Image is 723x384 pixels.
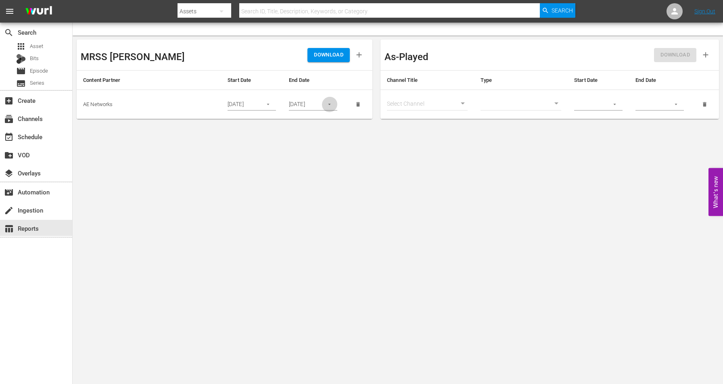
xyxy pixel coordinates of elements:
button: DOWNLOAD [307,48,350,62]
img: ans4CAIJ8jUAAAAAAAAAAAAAAAAAAAAAAAAgQb4GAAAAAAAAAAAAAAAAAAAAAAAAJMjXAAAAAAAAAAAAAAAAAAAAAAAAgAT5G... [19,2,58,21]
h3: As-Played [384,52,428,62]
span: Episode [16,66,26,76]
span: Ingestion [4,206,14,215]
button: delete [697,96,713,112]
span: VOD [4,150,14,160]
span: DOWNLOAD [314,50,343,60]
button: Open Feedback Widget [708,168,723,216]
span: Automation [4,188,14,197]
th: End Date [629,71,690,90]
a: Sign Out [694,8,715,15]
th: Start Date [221,71,282,90]
span: Reports [4,224,14,234]
th: Channel Title [380,71,474,90]
th: End Date [282,71,344,90]
h3: MRSS [PERSON_NAME] [81,52,185,62]
div: Bits [16,54,26,64]
div: Select Channel [387,98,468,111]
th: Start Date [568,71,629,90]
span: Series [30,79,44,87]
span: Episode [30,67,48,75]
span: Search [4,28,14,38]
span: menu [5,6,15,16]
span: Create [4,96,14,106]
td: AE Networks [77,90,221,119]
th: Content Partner [77,71,221,90]
span: Bits [30,54,39,63]
span: Asset [30,42,43,50]
th: Type [474,71,568,90]
span: Schedule [4,132,14,142]
span: Search [552,3,573,18]
span: Series [16,79,26,88]
button: delete [350,96,366,112]
span: Channels [4,114,14,124]
span: Overlays [4,169,14,178]
button: Search [540,3,575,18]
span: Asset [16,42,26,51]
